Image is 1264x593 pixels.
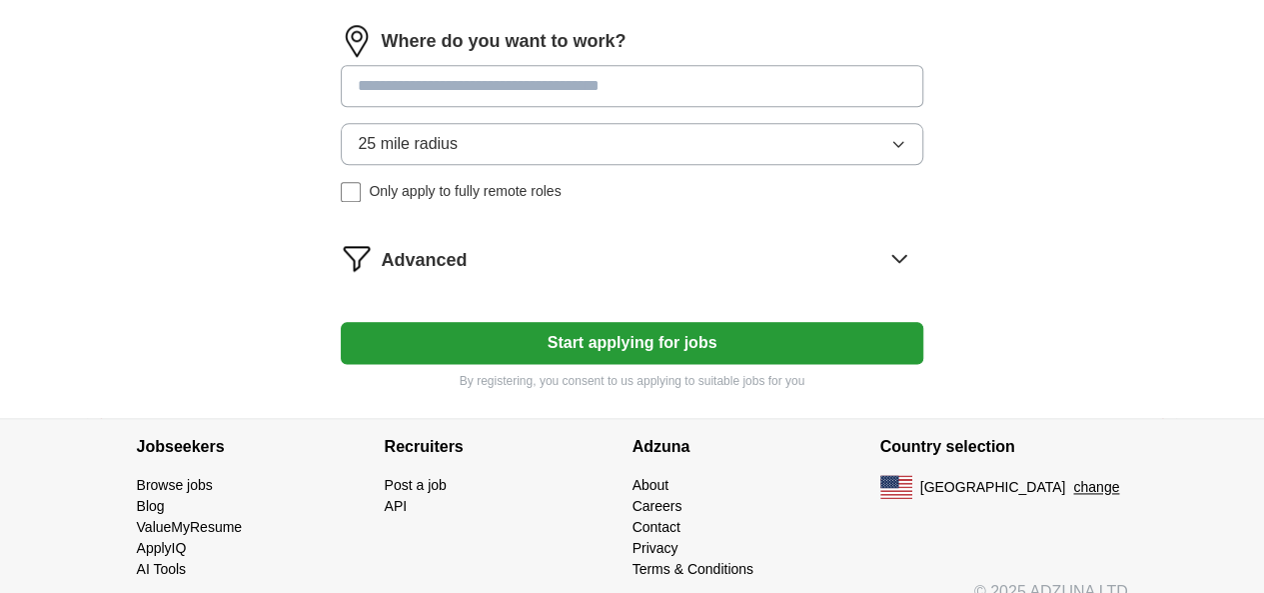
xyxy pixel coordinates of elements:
img: filter [341,242,373,274]
a: Privacy [632,540,678,556]
a: API [385,498,408,514]
a: Blog [137,498,165,514]
button: change [1073,477,1119,498]
img: location.png [341,25,373,57]
button: Start applying for jobs [341,322,922,364]
a: Browse jobs [137,477,213,493]
a: Terms & Conditions [632,561,753,577]
span: Only apply to fully remote roles [369,181,561,202]
img: US flag [880,475,912,499]
label: Where do you want to work? [381,28,626,55]
span: Advanced [381,247,467,274]
a: ApplyIQ [137,540,187,556]
button: 25 mile radius [341,123,922,165]
a: ValueMyResume [137,519,243,535]
a: About [632,477,669,493]
a: Post a job [385,477,447,493]
a: AI Tools [137,561,187,577]
a: Careers [632,498,682,514]
h4: Country selection [880,419,1128,475]
a: Contact [632,519,680,535]
p: By registering, you consent to us applying to suitable jobs for you [341,372,922,390]
span: 25 mile radius [358,132,458,156]
span: [GEOGRAPHIC_DATA] [920,477,1066,498]
input: Only apply to fully remote roles [341,182,361,202]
